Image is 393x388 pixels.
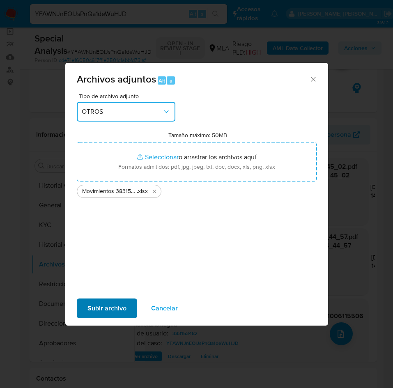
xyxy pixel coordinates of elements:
ul: Archivos seleccionados [77,181,317,198]
label: Tamaño máximo: 50MB [168,131,227,139]
span: Cancelar [151,299,178,317]
span: Tipo de archivo adjunto [79,93,177,99]
span: Subir archivo [87,299,126,317]
span: .xlsx [137,187,148,195]
span: Alt [159,77,165,85]
button: Cerrar [309,75,317,83]
button: Subir archivo [77,298,137,318]
span: OTROS [82,108,162,116]
span: Movimientos 383153482 [82,187,137,195]
button: Cancelar [140,298,188,318]
span: a [170,77,172,85]
button: Eliminar Movimientos 383153482.xlsx [149,186,159,196]
button: OTROS [77,102,175,122]
span: Archivos adjuntos [77,72,156,86]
